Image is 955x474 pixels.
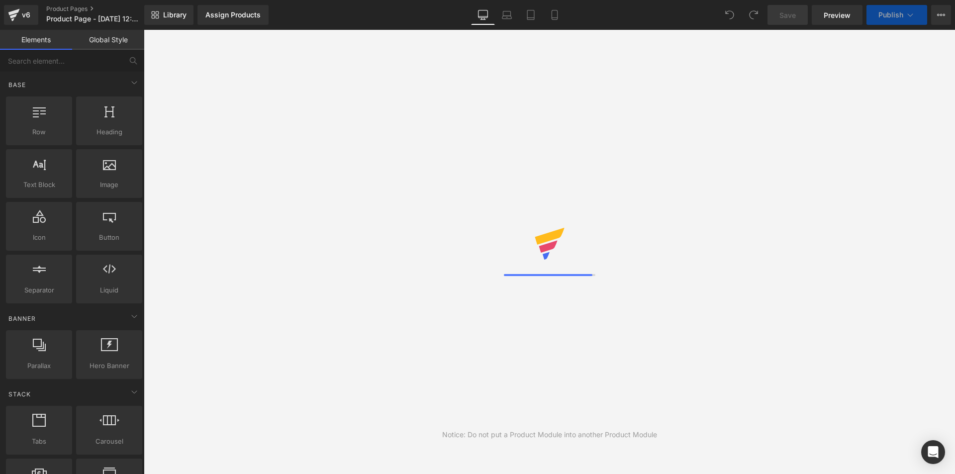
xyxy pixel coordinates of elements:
span: Text Block [9,180,69,190]
button: Redo [744,5,764,25]
span: Stack [7,389,32,399]
a: v6 [4,5,38,25]
a: New Library [144,5,193,25]
a: Tablet [519,5,543,25]
a: Mobile [543,5,567,25]
button: Undo [720,5,740,25]
span: Image [79,180,139,190]
span: Separator [9,285,69,295]
span: Save [779,10,796,20]
span: Icon [9,232,69,243]
button: Publish [866,5,927,25]
span: Liquid [79,285,139,295]
span: Preview [824,10,851,20]
span: Hero Banner [79,361,139,371]
div: v6 [20,8,32,21]
span: Parallax [9,361,69,371]
span: Carousel [79,436,139,447]
span: Base [7,80,27,90]
a: Desktop [471,5,495,25]
div: Open Intercom Messenger [921,440,945,464]
span: Library [163,10,187,19]
span: Banner [7,314,37,323]
a: Laptop [495,5,519,25]
div: Assign Products [205,11,261,19]
span: Publish [878,11,903,19]
span: Button [79,232,139,243]
span: Product Page - [DATE] 12:41:20 [46,15,142,23]
span: Row [9,127,69,137]
a: Preview [812,5,862,25]
a: Global Style [72,30,144,50]
span: Tabs [9,436,69,447]
div: Notice: Do not put a Product Module into another Product Module [442,429,657,440]
a: Product Pages [46,5,161,13]
button: More [931,5,951,25]
span: Heading [79,127,139,137]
